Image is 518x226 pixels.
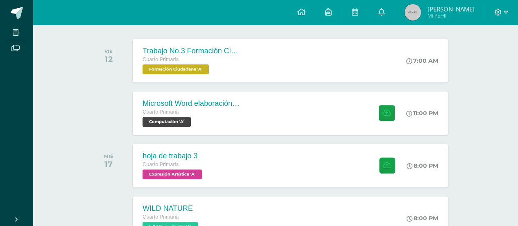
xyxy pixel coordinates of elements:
[143,57,179,62] span: Cuarto Primaria
[104,48,113,54] div: VIE
[143,109,179,115] span: Cuarto Primaria
[405,4,421,21] img: 45x45
[143,214,179,220] span: Cuarto Primaria
[143,162,179,167] span: Cuarto Primaria
[104,153,113,159] div: MIÉ
[406,110,438,117] div: 11:00 PM
[143,64,209,74] span: Formación Ciudadana 'A'
[407,215,438,222] div: 8:00 PM
[143,117,191,127] span: Computación 'A'
[143,99,241,108] div: Microsoft Word elaboración redacción y personalización de documentos
[104,54,113,64] div: 12
[427,12,474,19] span: Mi Perfil
[407,162,438,169] div: 8:00 PM
[406,57,438,64] div: 7:00 AM
[143,169,202,179] span: Expresión Artística 'A'
[143,47,241,55] div: Trabajo No.3 Formación Ciudadana
[104,159,113,169] div: 17
[143,204,200,213] div: WILD NATURE
[143,152,204,160] div: hoja de trabajo 3
[427,5,474,13] span: [PERSON_NAME]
